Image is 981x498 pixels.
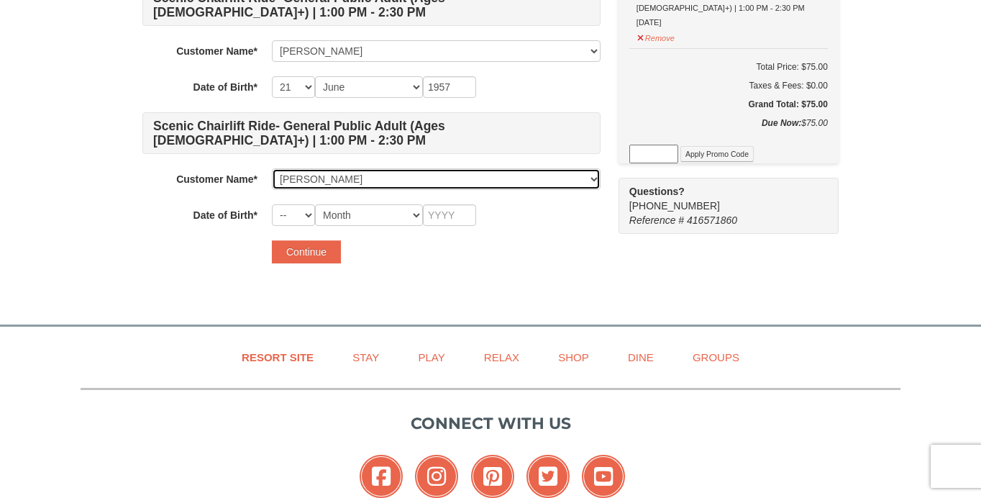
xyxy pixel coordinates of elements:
[629,97,828,112] h5: Grand Total: $75.00
[466,341,537,373] a: Relax
[629,214,684,226] span: Reference #
[272,240,341,263] button: Continue
[762,118,801,128] strong: Due Now:
[176,45,257,57] strong: Customer Name*
[680,146,754,162] button: Apply Promo Code
[193,81,257,93] strong: Date of Birth*
[629,184,813,212] span: [PHONE_NUMBER]
[176,173,257,185] strong: Customer Name*
[636,27,675,45] button: Remove
[629,60,828,74] h6: Total Price: $75.00
[224,341,332,373] a: Resort Site
[400,341,462,373] a: Play
[423,76,476,98] input: YYYY
[610,341,672,373] a: Dine
[334,341,397,373] a: Stay
[629,116,828,145] div: $75.00
[81,412,900,435] p: Connect with us
[142,112,601,154] h4: Scenic Chairlift Ride- General Public Adult (Ages [DEMOGRAPHIC_DATA]+) | 1:00 PM - 2:30 PM
[193,209,257,221] strong: Date of Birth*
[629,78,828,93] div: Taxes & Fees: $0.00
[423,204,476,226] input: YYYY
[629,186,685,197] strong: Questions?
[540,341,607,373] a: Shop
[675,341,757,373] a: Groups
[687,214,737,226] span: 416571860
